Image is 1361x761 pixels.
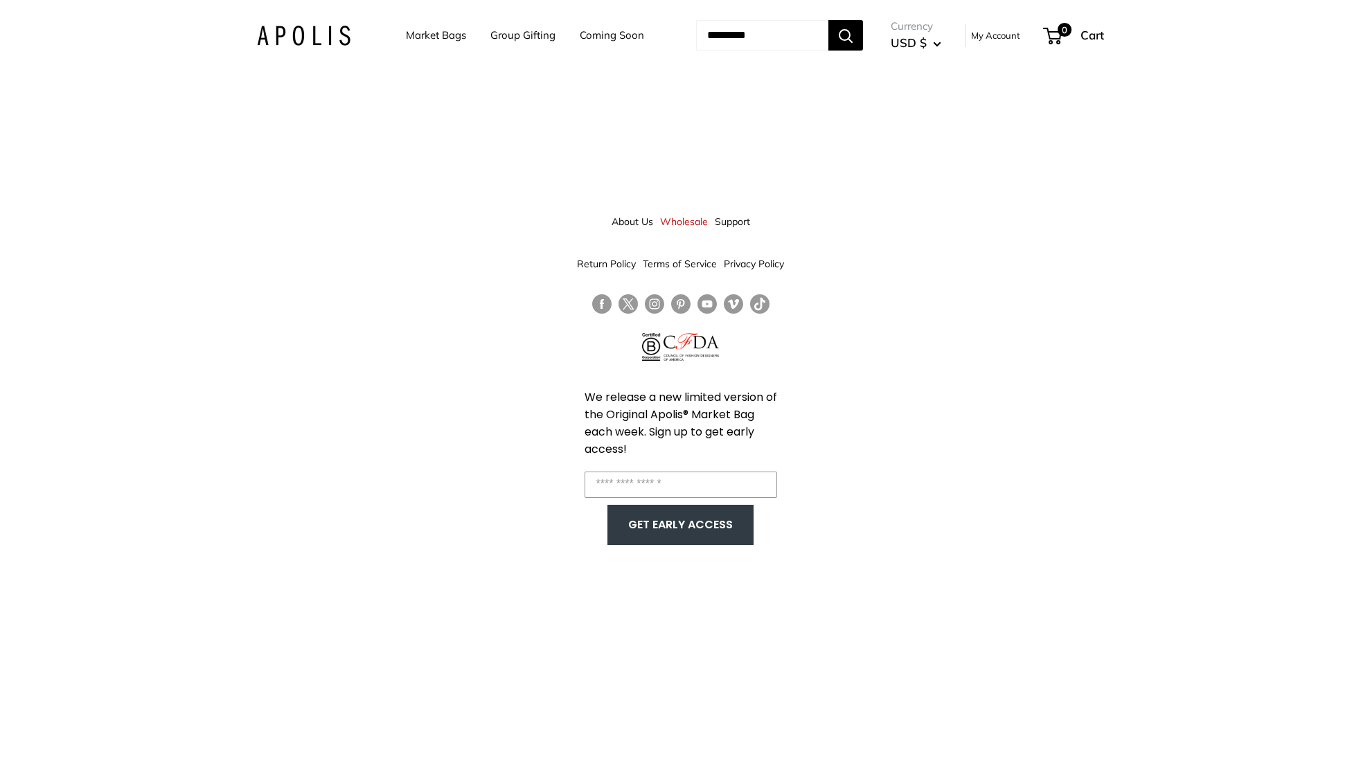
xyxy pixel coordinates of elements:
a: Follow us on Vimeo [724,294,743,314]
span: USD $ [891,35,927,50]
a: Support [715,209,750,234]
button: Search [828,20,863,51]
a: Terms of Service [643,251,717,276]
a: Wholesale [660,209,708,234]
a: Privacy Policy [724,251,784,276]
a: Follow us on YouTube [697,294,717,314]
span: We release a new limited version of the Original Apolis® Market Bag each week. Sign up to get ear... [585,389,777,457]
span: Cart [1080,28,1104,42]
a: Follow us on Facebook [592,294,612,314]
img: Council of Fashion Designers of America Member [664,333,718,361]
a: Market Bags [406,26,466,45]
span: 0 [1058,23,1071,37]
a: Follow us on Pinterest [671,294,691,314]
a: My Account [971,27,1020,44]
input: Enter your email [585,472,777,498]
input: Search... [696,20,828,51]
a: About Us [612,209,653,234]
a: Follow us on Twitter [619,294,638,319]
button: USD $ [891,32,941,54]
a: Follow us on Tumblr [750,294,770,314]
span: Currency [891,17,941,36]
img: Apolis [257,26,350,46]
a: 0 Cart [1044,24,1104,46]
img: Certified B Corporation [642,333,661,361]
a: Return Policy [577,251,636,276]
a: Coming Soon [580,26,644,45]
a: Group Gifting [490,26,555,45]
a: Follow us on Instagram [645,294,664,314]
button: GET EARLY ACCESS [621,512,740,538]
